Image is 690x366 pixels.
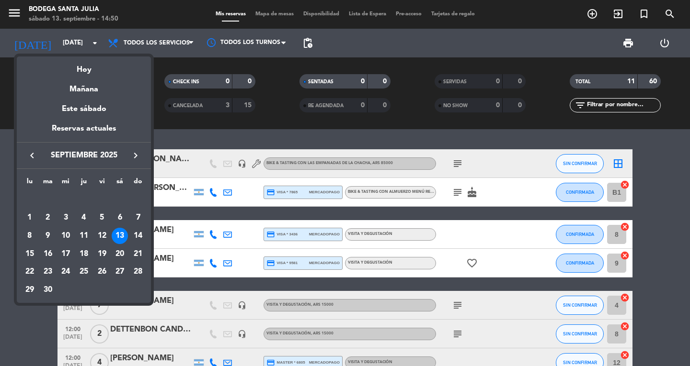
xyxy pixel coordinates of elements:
td: 21 de septiembre de 2025 [129,245,147,263]
div: 16 [40,246,56,262]
div: 1 [22,210,38,226]
td: 5 de septiembre de 2025 [93,209,111,227]
td: 10 de septiembre de 2025 [57,227,75,245]
div: 27 [112,264,128,280]
div: 4 [76,210,92,226]
td: 2 de septiembre de 2025 [39,209,57,227]
i: keyboard_arrow_left [26,150,38,161]
div: Hoy [17,56,151,76]
div: 19 [94,246,110,262]
th: domingo [129,176,147,191]
td: 26 de septiembre de 2025 [93,263,111,281]
div: 10 [57,228,74,244]
div: 8 [22,228,38,244]
td: 18 de septiembre de 2025 [75,245,93,263]
div: 13 [112,228,128,244]
div: 12 [94,228,110,244]
td: 12 de septiembre de 2025 [93,227,111,245]
div: 26 [94,264,110,280]
div: 9 [40,228,56,244]
th: lunes [21,176,39,191]
td: 30 de septiembre de 2025 [39,281,57,299]
td: 17 de septiembre de 2025 [57,245,75,263]
td: 29 de septiembre de 2025 [21,281,39,299]
div: 29 [22,282,38,298]
div: Reservas actuales [17,122,151,142]
div: 22 [22,264,38,280]
div: 6 [112,210,128,226]
div: 11 [76,228,92,244]
td: 8 de septiembre de 2025 [21,227,39,245]
td: 24 de septiembre de 2025 [57,263,75,281]
td: 6 de septiembre de 2025 [111,209,129,227]
td: 22 de septiembre de 2025 [21,263,39,281]
div: 25 [76,264,92,280]
div: 5 [94,210,110,226]
td: 1 de septiembre de 2025 [21,209,39,227]
th: miércoles [57,176,75,191]
div: 20 [112,246,128,262]
td: 19 de septiembre de 2025 [93,245,111,263]
td: 16 de septiembre de 2025 [39,245,57,263]
td: 13 de septiembre de 2025 [111,227,129,245]
div: 3 [57,210,74,226]
div: 17 [57,246,74,262]
div: 28 [130,264,146,280]
div: 2 [40,210,56,226]
td: 3 de septiembre de 2025 [57,209,75,227]
div: 23 [40,264,56,280]
div: Mañana [17,76,151,96]
div: 7 [130,210,146,226]
td: 27 de septiembre de 2025 [111,263,129,281]
td: 15 de septiembre de 2025 [21,245,39,263]
th: viernes [93,176,111,191]
td: 9 de septiembre de 2025 [39,227,57,245]
div: 30 [40,282,56,298]
td: 28 de septiembre de 2025 [129,263,147,281]
td: SEP. [21,191,147,209]
th: jueves [75,176,93,191]
td: 20 de septiembre de 2025 [111,245,129,263]
td: 14 de septiembre de 2025 [129,227,147,245]
td: 11 de septiembre de 2025 [75,227,93,245]
div: 18 [76,246,92,262]
th: sábado [111,176,129,191]
td: 7 de septiembre de 2025 [129,209,147,227]
div: 24 [57,264,74,280]
div: 21 [130,246,146,262]
div: Este sábado [17,96,151,122]
th: martes [39,176,57,191]
div: 14 [130,228,146,244]
button: keyboard_arrow_left [23,149,41,162]
button: keyboard_arrow_right [127,149,144,162]
td: 25 de septiembre de 2025 [75,263,93,281]
i: keyboard_arrow_right [130,150,141,161]
div: 15 [22,246,38,262]
td: 23 de septiembre de 2025 [39,263,57,281]
td: 4 de septiembre de 2025 [75,209,93,227]
span: septiembre 2025 [41,149,127,162]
